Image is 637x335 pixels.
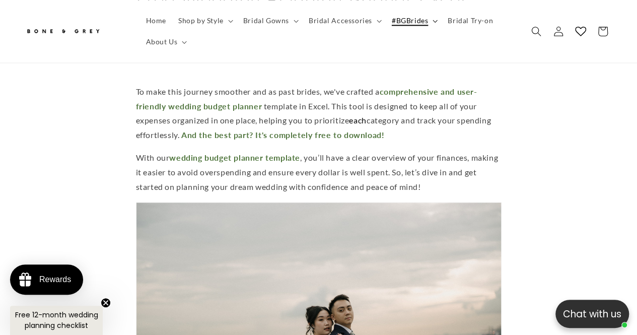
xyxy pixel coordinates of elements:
[555,300,629,328] button: Open chatbox
[303,10,386,31] summary: Bridal Accessories
[136,101,491,140] span: template in Excel. This tool is designed to keep all of your expenses organized in one place, hel...
[136,87,477,111] strong: comprehensive and user-friendly
[146,37,178,46] span: About Us
[178,16,224,25] span: Shop by Style
[442,10,499,31] a: Bridal Try-on
[525,20,547,42] summary: Search
[22,19,130,43] a: Bone and Grey Bridal
[25,23,101,40] img: Bone and Grey Bridal
[136,151,502,194] p: With our , you’ll have a clear overview of your finances, making it easier to avoid overspending ...
[386,10,442,31] summary: #BGBrides
[309,16,372,25] span: Bridal Accessories
[168,101,262,111] strong: wedding budget planner
[392,16,428,25] span: #BGBrides
[15,310,98,330] span: Free 12-month wedding planning checklist
[10,306,103,335] div: Free 12-month wedding planning checklistClose teaser
[243,16,289,25] span: Bridal Gowns
[136,87,477,111] span: To make this journey smoother and as past brides, we've crafted a
[349,115,366,125] span: each
[140,31,191,52] summary: About Us
[237,10,303,31] summary: Bridal Gowns
[146,16,166,25] span: Home
[101,298,111,308] button: Close teaser
[172,10,237,31] summary: Shop by Style
[169,153,300,162] strong: wedding budget planner template
[140,10,172,31] a: Home
[555,307,629,321] p: Chat with us
[448,16,493,25] span: Bridal Try-on
[181,130,384,140] strong: And the best part? It's completely free to download!
[39,275,71,284] div: Rewards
